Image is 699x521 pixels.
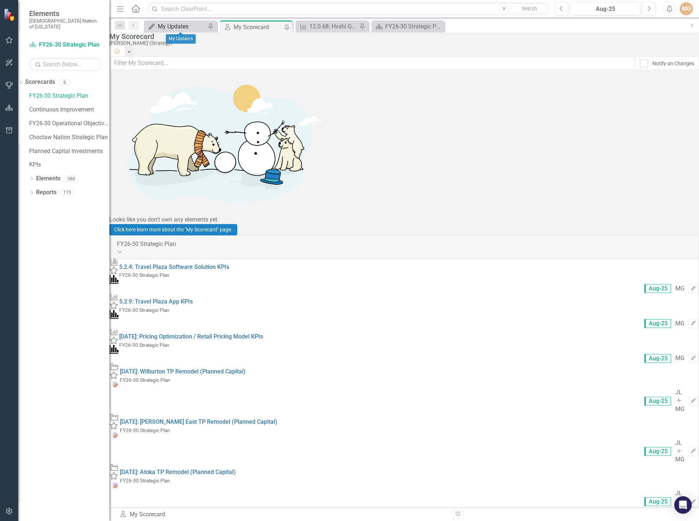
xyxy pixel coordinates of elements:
[29,106,109,114] a: Continuous Improvement
[511,4,547,14] button: Search
[109,32,695,40] div: My Scorecard
[119,272,169,278] small: FY26-30 Strategic Plan
[120,377,170,383] small: FY26-30 Strategic Plan
[119,333,263,340] a: [DATE]: Pricing Optimization / Retail Pricing Model KPIs
[25,78,55,86] a: Scorecards
[675,455,684,464] div: MG
[29,92,109,100] a: FY26-30 Strategic Plan
[29,41,102,49] a: FY26-30 Strategic Plan
[675,354,684,363] div: MG
[119,298,193,305] a: 5.2.9: Travel Plaza App KPIs
[644,497,671,506] span: Aug-25
[119,263,229,270] a: 5.2.4: Travel Plaza Software Solution KPIs
[109,224,237,235] a: Click here learn more about the "My Scorecard" page.
[675,405,684,414] div: MG
[675,439,684,447] div: JL
[119,307,169,313] small: FY26-30 Strategic Plan
[120,368,246,375] a: [DATE]: Wilburton TP Remodel (Planned Capital)
[297,22,358,31] a: 12.0.68: Hvshi Gift Shop Inventory KPIs
[109,56,636,70] input: Filter My Scorecard...
[385,22,442,31] div: FY26-30 Strategic Plan
[373,22,442,31] a: FY26-30 Strategic Plan
[29,58,102,71] input: Search Below...
[120,427,170,433] small: FY26-30 Strategic Plan
[146,22,206,31] a: My Updates
[120,478,170,483] small: FY26-30 Strategic Plan
[674,496,692,514] div: Open Intercom Messenger
[29,161,109,169] a: KPIs
[29,18,102,30] small: [DEMOGRAPHIC_DATA] Nation of [US_STATE]
[59,79,70,85] div: 6
[36,175,60,183] a: Elements
[158,22,206,31] div: My Updates
[109,216,699,224] div: Looks like you don't own any elements yet.
[120,418,277,425] a: [DATE]: [PERSON_NAME] East TP Remodel (Planned Capital)
[644,397,671,406] span: Aug-25
[117,240,691,248] div: FY26-30 Strategic Plan
[29,147,109,156] a: Planned Capital Investments
[29,9,102,18] span: Elements
[675,285,684,293] div: MG
[234,23,284,32] div: My Scorecard
[60,189,74,196] div: 115
[148,3,549,15] input: Search ClearPoint...
[109,40,695,46] div: [PERSON_NAME] (Strategy)
[644,354,671,363] span: Aug-25
[570,2,640,15] button: Aug-25
[573,5,638,13] div: Aug-25
[644,284,671,293] span: Aug-25
[675,388,684,397] div: JL
[36,188,56,197] a: Reports
[522,5,537,11] span: Search
[309,22,358,31] div: 12.0.68: Hvshi Gift Shop Inventory KPIs
[675,489,684,498] div: JL
[675,320,684,328] div: MG
[64,176,78,182] div: 380
[120,510,168,519] div: My Scorecard
[120,469,236,475] a: [DATE]: Atoka TP Remodel (Planned Capital)
[680,2,693,15] button: MG
[3,8,17,21] img: ClearPoint Strategy
[119,342,169,348] small: FY26-30 Strategic Plan
[644,319,671,328] span: Aug-25
[109,70,328,216] img: Getting started
[644,447,671,456] span: Aug-25
[652,60,694,67] div: Notify on Changes
[29,120,109,128] a: FY26-30 Operational Objectives
[166,34,196,44] div: My Updates
[29,133,109,142] a: Choctaw Nation Strategic Plan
